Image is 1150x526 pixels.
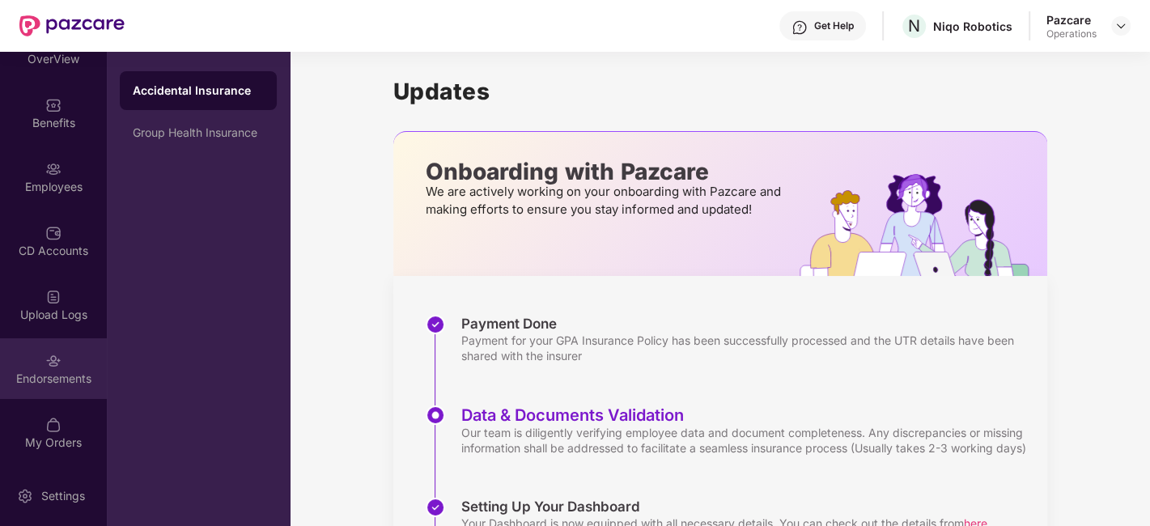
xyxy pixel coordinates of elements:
[426,183,786,218] p: We are actively working on your onboarding with Pazcare and making efforts to ensure you stay inf...
[1046,28,1097,40] div: Operations
[800,174,1046,276] img: hrOnboarding
[45,225,62,241] img: svg+xml;base64,PHN2ZyBpZD0iQ0RfQWNjb3VudHMiIGRhdGEtbmFtZT0iQ0QgQWNjb3VudHMiIHhtbG5zPSJodHRwOi8vd3...
[17,488,33,504] img: svg+xml;base64,PHN2ZyBpZD0iU2V0dGluZy0yMHgyMCIgeG1sbnM9Imh0dHA6Ly93d3cudzMub3JnLzIwMDAvc3ZnIiB3aW...
[36,488,90,504] div: Settings
[426,498,445,517] img: svg+xml;base64,PHN2ZyBpZD0iU3RlcC1Eb25lLTMyeDMyIiB4bWxucz0iaHR0cDovL3d3dy53My5vcmcvMjAwMC9zdmciIH...
[426,315,445,334] img: svg+xml;base64,PHN2ZyBpZD0iU3RlcC1Eb25lLTMyeDMyIiB4bWxucz0iaHR0cDovL3d3dy53My5vcmcvMjAwMC9zdmciIH...
[791,19,808,36] img: svg+xml;base64,PHN2ZyBpZD0iSGVscC0zMngzMiIgeG1sbnM9Imh0dHA6Ly93d3cudzMub3JnLzIwMDAvc3ZnIiB3aWR0aD...
[461,425,1031,456] div: Our team is diligently verifying employee data and document completeness. Any discrepancies or mi...
[814,19,854,32] div: Get Help
[426,164,786,179] p: Onboarding with Pazcare
[45,161,62,177] img: svg+xml;base64,PHN2ZyBpZD0iRW1wbG95ZWVzIiB4bWxucz0iaHR0cDovL3d3dy53My5vcmcvMjAwMC9zdmciIHdpZHRoPS...
[393,78,1047,105] h1: Updates
[45,289,62,305] img: svg+xml;base64,PHN2ZyBpZD0iVXBsb2FkX0xvZ3MiIGRhdGEtbmFtZT0iVXBsb2FkIExvZ3MiIHhtbG5zPSJodHRwOi8vd3...
[133,126,264,139] div: Group Health Insurance
[461,405,1031,425] div: Data & Documents Validation
[45,353,62,369] img: svg+xml;base64,PHN2ZyBpZD0iRW5kb3JzZW1lbnRzIiB4bWxucz0iaHR0cDovL3d3dy53My5vcmcvMjAwMC9zdmciIHdpZH...
[461,333,1031,363] div: Payment for your GPA Insurance Policy has been successfully processed and the UTR details have be...
[461,315,1031,333] div: Payment Done
[1046,12,1097,28] div: Pazcare
[933,19,1012,34] div: Niqo Robotics
[908,16,920,36] span: N
[1114,19,1127,32] img: svg+xml;base64,PHN2ZyBpZD0iRHJvcGRvd24tMzJ4MzIiIHhtbG5zPSJodHRwOi8vd3d3LnczLm9yZy8yMDAwL3N2ZyIgd2...
[426,405,445,425] img: svg+xml;base64,PHN2ZyBpZD0iU3RlcC1BY3RpdmUtMzJ4MzIiIHhtbG5zPSJodHRwOi8vd3d3LnczLm9yZy8yMDAwL3N2Zy...
[133,83,264,99] div: Accidental Insurance
[45,417,62,433] img: svg+xml;base64,PHN2ZyBpZD0iTXlfT3JkZXJzIiBkYXRhLW5hbWU9Ik15IE9yZGVycyIgeG1sbnM9Imh0dHA6Ly93d3cudz...
[461,498,987,515] div: Setting Up Your Dashboard
[19,15,125,36] img: New Pazcare Logo
[45,97,62,113] img: svg+xml;base64,PHN2ZyBpZD0iQmVuZWZpdHMiIHhtbG5zPSJodHRwOi8vd3d3LnczLm9yZy8yMDAwL3N2ZyIgd2lkdGg9Ij...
